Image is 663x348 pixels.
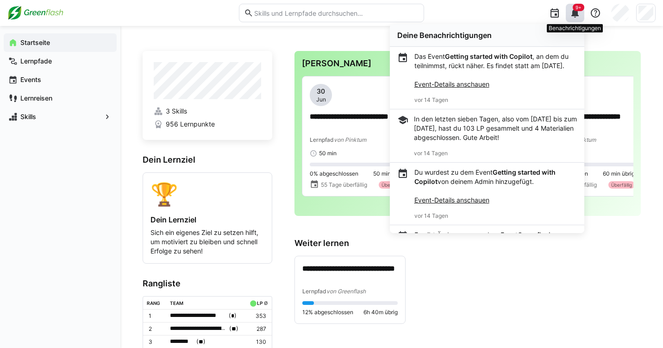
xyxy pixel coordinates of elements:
[397,31,577,40] div: Deine Benachrichtigungen
[302,309,353,316] span: 12% abgeschlossen
[229,311,237,321] span: ( )
[166,120,215,129] span: 956 Lernpunkte
[310,136,334,143] span: Lernpfad
[229,324,238,334] span: ( )
[196,337,206,347] span: ( )
[414,150,448,157] span: vor 14 Tagen
[257,300,263,306] div: LP
[414,114,577,142] div: In den letzten sieben Tagen, also vom [DATE] bis zum [DATE], hast du 103 LP gesammelt und 4 Mater...
[143,278,272,289] h3: Rangliste
[575,5,582,10] span: 9+
[603,170,635,177] span: 60 min übrig
[414,212,448,219] span: vor 14 Tagen
[414,168,577,205] p: Du wurdest zu dem Event von deinem Admin hinzugefügt.
[414,80,489,88] a: Event-Details anschauen
[414,230,577,277] p: Es gibt Änderungen an dem Event , an dem du teilnimmst. Bitte überprüfe die Event-Details, um meh...
[150,228,264,256] p: Sich ein eigenes Ziel zu setzen hilft, um motiviert zu bleiben und schnell Erfolge zu sehen!
[373,170,405,177] span: 50 min übrig
[414,52,577,89] p: Das Event , an dem du teilnimmst, rückt näher. Es findet statt am [DATE].
[445,52,532,60] strong: Getting started with Copilot
[154,107,261,116] a: 3 Skills
[608,181,635,189] div: Überfällig
[316,96,326,103] span: Jun
[379,181,405,189] div: Überfällig
[149,338,163,346] p: 3
[547,24,603,32] div: Benachrichtigungen
[248,325,266,333] p: 287
[166,107,187,116] span: 3 Skills
[150,180,264,208] div: 🏆
[150,215,264,224] h4: Dein Lernziel
[317,87,325,96] span: 30
[334,136,366,143] span: von Pinktum
[253,9,419,17] input: Skills und Lernpfade durchsuchen…
[149,325,163,333] p: 2
[147,300,160,306] div: Rang
[414,196,489,204] a: Event-Details anschauen
[319,150,337,157] span: 50 min
[363,309,398,316] span: 6h 40m übrig
[143,155,272,165] h3: Dein Lernziel
[326,288,366,295] span: von Greenflash
[310,170,358,177] span: 0% abgeschlossen
[414,96,448,103] span: vor 14 Tagen
[302,58,633,69] h3: [PERSON_NAME]
[321,181,367,189] span: 55 Tage überfällig
[264,298,268,306] a: ø
[248,312,266,320] p: 353
[149,312,163,320] p: 1
[294,238,641,248] h3: Weiter lernen
[248,338,266,346] p: 130
[302,288,326,295] span: Lernpfad
[170,300,183,306] div: Team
